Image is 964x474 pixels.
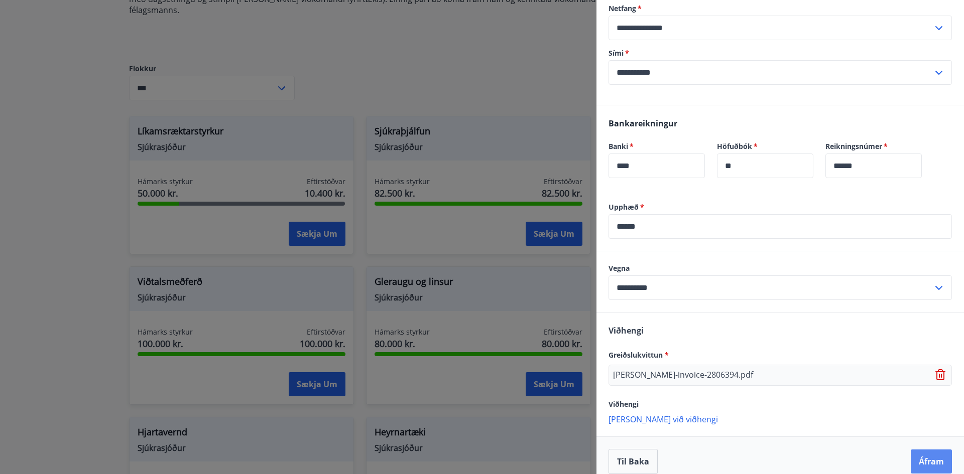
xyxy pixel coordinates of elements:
[613,369,753,381] p: [PERSON_NAME]-invoice-2806394.pdf
[609,202,952,212] label: Upphæð
[717,141,813,151] label: Höfuðbók
[609,118,677,129] span: Bankareikningur
[825,141,922,151] label: Reikningsnúmer
[609,141,705,151] label: Banki
[609,263,952,273] label: Vegna
[609,4,952,14] label: Netfang
[609,414,952,424] p: [PERSON_NAME] við viðhengi
[609,350,669,360] span: Greiðslukvittun
[609,325,644,336] span: Viðhengi
[609,449,658,474] button: Til baka
[609,399,639,409] span: Viðhengi
[609,214,952,239] div: Upphæð
[609,48,952,58] label: Sími
[911,449,952,473] button: Áfram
